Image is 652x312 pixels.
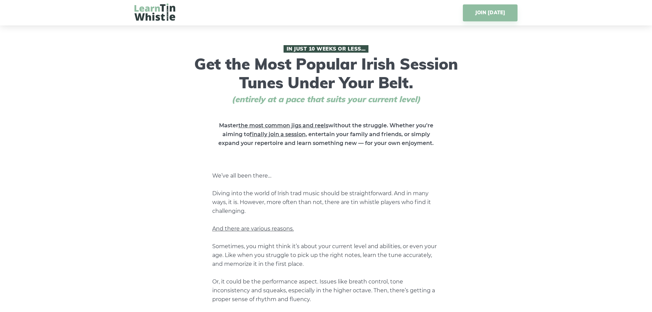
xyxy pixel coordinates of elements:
span: finally join a session [250,131,306,137]
span: And there are various reasons. [212,225,294,232]
span: (entirely at a pace that suits your current level) [219,94,433,104]
span: In Just 10 Weeks or Less… [284,45,368,53]
strong: Master without the struggle. Whether you’re aiming to , entertain your family and friends, or sim... [218,122,434,146]
h1: Get the Most Popular Irish Session Tunes Under Your Belt. [192,45,460,104]
img: LearnTinWhistle.com [134,3,175,21]
a: JOIN [DATE] [463,4,518,21]
span: the most common jigs and reels [238,122,328,129]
